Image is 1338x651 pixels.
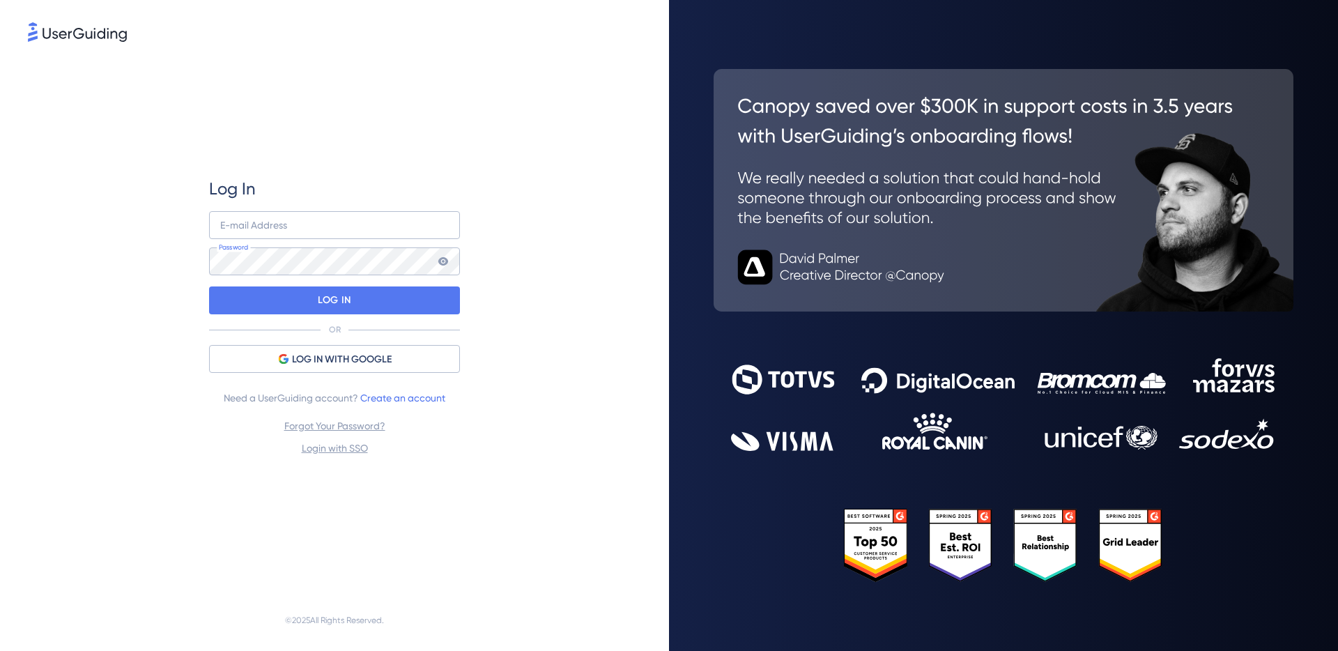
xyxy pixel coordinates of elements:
[292,351,392,368] span: LOG IN WITH GOOGLE
[318,289,351,312] p: LOG IN
[285,612,384,629] span: © 2025 All Rights Reserved.
[224,390,445,406] span: Need a UserGuiding account?
[209,211,460,239] input: example@company.com
[714,69,1293,312] img: 26c0aa7c25a843aed4baddd2b5e0fa68.svg
[731,358,1276,451] img: 9302ce2ac39453076f5bc0f2f2ca889b.svg
[329,324,341,335] p: OR
[302,443,368,454] a: Login with SSO
[284,420,385,431] a: Forgot Your Password?
[28,22,127,42] img: 8faab4ba6bc7696a72372aa768b0286c.svg
[360,392,445,404] a: Create an account
[209,178,256,200] span: Log In
[844,509,1163,582] img: 25303e33045975176eb484905ab012ff.svg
